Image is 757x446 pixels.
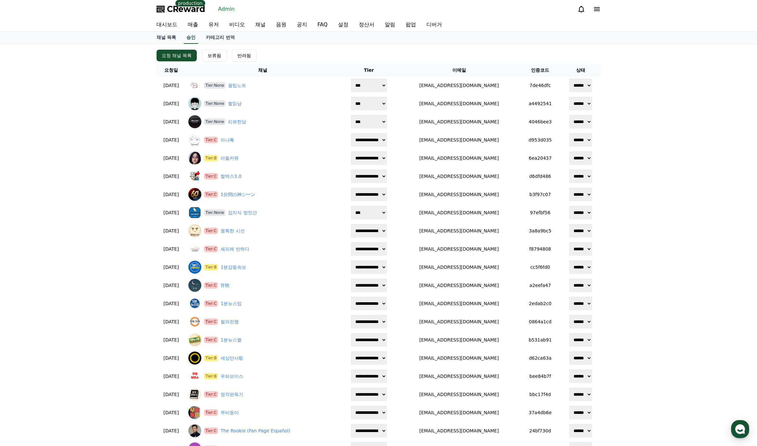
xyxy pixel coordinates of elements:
[159,300,183,307] p: [DATE]
[208,52,221,59] div: 보류됨
[520,349,561,367] td: d62ca63a
[188,388,201,401] img: 명작판독기
[204,409,218,416] span: Tier:C
[188,97,201,110] img: 짤읽남
[271,18,292,31] a: 음원
[398,422,520,440] td: [EMAIL_ADDRESS][DOMAIN_NAME]
[204,337,218,343] span: Tier:C
[188,406,201,419] img: 무비둥이
[204,318,218,325] span: Tier:C
[221,228,245,234] a: 뭉툭한 시선
[221,264,246,271] a: 1분감동속보
[204,355,218,361] span: Tier:B
[520,149,561,167] td: 6ea20437
[188,152,201,165] img: 아돌커뮤
[400,18,421,31] a: 팝업
[221,427,290,434] a: The Rookie (Fan Page Español)
[183,18,203,31] a: 매출
[159,264,183,271] p: [DATE]
[159,228,183,234] p: [DATE]
[157,4,205,14] a: CReward
[159,191,183,198] p: [DATE]
[520,403,561,422] td: 37a4db6e
[398,222,520,240] td: [EMAIL_ADDRESS][DOMAIN_NAME]
[204,282,218,289] span: Tier:C
[232,49,257,62] button: 반려됨
[159,100,183,107] p: [DATE]
[398,149,520,167] td: [EMAIL_ADDRESS][DOMAIN_NAME]
[398,331,520,349] td: [EMAIL_ADDRESS][DOMAIN_NAME]
[561,64,601,76] th: 상태
[162,52,192,59] div: 요청 채널 목록
[398,294,520,313] td: [EMAIL_ADDRESS][DOMAIN_NAME]
[159,373,183,380] p: [DATE]
[398,258,520,276] td: [EMAIL_ADDRESS][DOMAIN_NAME]
[292,18,312,31] a: 공지
[188,79,201,92] img: 꿀팁노트
[188,188,201,201] img: 1分間の神シーン
[398,276,520,294] td: [EMAIL_ADDRESS][DOMAIN_NAME]
[157,64,186,76] th: 요청일
[221,300,242,307] a: 1분뉴스업
[520,276,561,294] td: a2eefa47
[520,64,561,76] th: 인증코드
[398,403,520,422] td: [EMAIL_ADDRESS][DOMAIN_NAME]
[204,82,225,89] span: Tier:None
[188,242,201,255] img: 셰프에 반하다
[188,261,201,274] img: 1분감동속보
[204,100,225,107] span: Tier:None
[221,391,243,398] a: 명작판독기
[398,94,520,113] td: [EMAIL_ADDRESS][DOMAIN_NAME]
[202,49,227,62] button: 보류됨
[188,115,201,128] img: 리뷰한담
[520,313,561,331] td: 0864a1cd
[157,50,197,61] button: 요청 채널 목록
[216,4,237,14] a: Admin
[159,318,183,325] p: [DATE]
[398,240,520,258] td: [EMAIL_ADDRESS][DOMAIN_NAME]
[188,424,201,437] img: The Rookie (Fan Page Español)
[159,137,183,143] p: [DATE]
[204,209,225,216] span: Tier:None
[159,118,183,125] p: [DATE]
[421,18,447,31] a: 디버거
[159,427,183,434] p: [DATE]
[221,155,239,162] a: 아돌커뮤
[159,409,183,416] p: [DATE]
[188,352,201,365] img: 세상만사歌
[380,18,400,31] a: 알림
[159,355,183,362] p: [DATE]
[221,355,243,362] a: 세상만사歌
[228,100,242,107] a: 짤읽남
[221,191,255,198] a: 1分間の神シーン
[188,315,201,328] img: 썰의전쟁
[204,228,218,234] span: Tier:C
[151,18,183,31] a: 대시보드
[398,113,520,131] td: [EMAIL_ADDRESS][DOMAIN_NAME]
[159,173,183,180] p: [DATE]
[204,391,218,398] span: Tier:C
[201,31,240,44] a: 카테고리 번역
[188,297,201,310] img: 1분뉴스업
[221,246,249,253] a: 셰프에 반하다
[204,427,218,434] span: Tier:C
[339,64,398,76] th: Tier
[159,246,183,253] p: [DATE]
[204,246,218,252] span: Tier:C
[398,385,520,403] td: [EMAIL_ADDRESS][DOMAIN_NAME]
[224,18,250,31] a: 비디오
[204,173,218,180] span: Tier:C
[159,282,183,289] p: [DATE]
[398,349,520,367] td: [EMAIL_ADDRESS][DOMAIN_NAME]
[228,209,257,216] a: 잡지식 방앗간
[188,133,201,146] img: 아냐톡
[167,4,205,14] span: CReward
[221,282,230,289] a: 宵映
[221,409,239,416] a: 무비둥이
[159,391,183,398] p: [DATE]
[204,264,218,270] span: Tier:B
[520,204,561,222] td: 97efbf56
[159,337,183,343] p: [DATE]
[188,170,201,183] img: 짤박스3.0
[159,155,183,162] p: [DATE]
